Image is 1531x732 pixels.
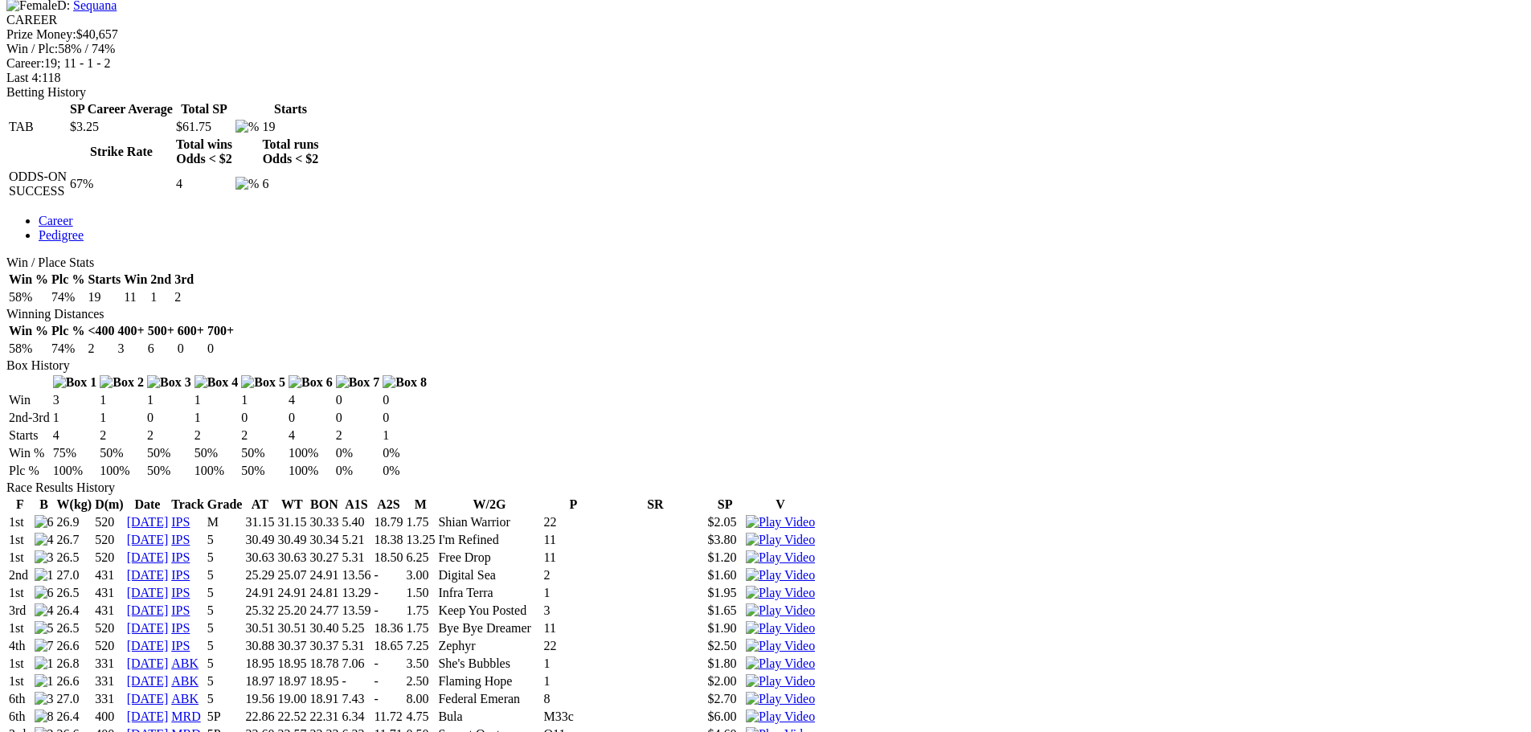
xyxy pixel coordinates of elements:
[6,85,1525,100] div: Betting History
[405,638,436,654] td: 7.25
[746,586,815,600] img: Play Video
[373,585,403,601] td: -
[373,567,403,583] td: -
[94,550,125,566] td: 520
[126,497,170,513] th: Date
[373,550,403,566] td: 18.50
[373,532,403,548] td: 18.38
[177,323,205,339] th: 600+
[244,638,275,654] td: 30.88
[746,674,815,689] img: Play Video
[543,550,604,566] td: 11
[53,375,97,390] img: Box 1
[123,272,148,288] th: Win
[207,323,235,339] th: 700+
[240,392,286,408] td: 1
[746,674,815,688] a: View replay
[8,497,32,513] th: F
[56,514,93,530] td: 26.9
[706,550,743,566] td: $1.20
[100,375,144,390] img: Box 2
[149,272,172,288] th: 2nd
[746,568,815,582] a: View replay
[543,585,604,601] td: 1
[244,585,275,601] td: 24.91
[87,272,121,288] th: Starts
[94,497,125,513] th: D(m)
[56,550,93,566] td: 26.5
[309,532,339,548] td: 30.34
[171,550,190,564] a: IPS
[207,638,244,654] td: 5
[309,638,339,654] td: 30.37
[276,603,307,619] td: 25.20
[8,119,68,135] td: TAB
[309,603,339,619] td: 24.77
[746,550,815,565] img: Play Video
[341,620,371,636] td: 5.25
[175,169,233,199] td: 4
[8,603,32,619] td: 3rd
[94,532,125,548] td: 520
[171,674,199,688] a: ABK
[35,621,54,636] img: 5
[194,445,239,461] td: 50%
[171,692,199,705] a: ABK
[6,13,1525,27] div: CAREER
[94,603,125,619] td: 431
[605,497,705,513] th: SR
[341,567,371,583] td: 13.56
[8,445,51,461] td: Win %
[174,272,194,288] th: 3rd
[309,620,339,636] td: 30.40
[207,603,244,619] td: 5
[373,620,403,636] td: 18.36
[746,603,815,618] img: Play Video
[8,272,49,288] th: Win %
[171,656,199,670] a: ABK
[746,710,815,723] a: View replay
[51,289,85,305] td: 74%
[94,567,125,583] td: 431
[706,497,743,513] th: SP
[56,620,93,636] td: 26.5
[34,497,55,513] th: B
[437,497,541,513] th: W/2G
[123,289,148,305] td: 11
[746,710,815,724] img: Play Video
[244,620,275,636] td: 30.51
[35,586,54,600] img: 6
[171,603,190,617] a: IPS
[52,410,98,426] td: 1
[171,568,190,582] a: IPS
[6,256,1525,270] div: Win / Place Stats
[146,392,192,408] td: 1
[335,410,381,426] td: 0
[309,567,339,583] td: 24.91
[146,427,192,444] td: 2
[174,289,194,305] td: 2
[6,27,1525,42] div: $40,657
[8,620,32,636] td: 1st
[288,392,334,408] td: 4
[56,656,93,672] td: 26.8
[35,674,54,689] img: 1
[244,497,275,513] th: AT
[309,514,339,530] td: 30.33
[171,515,190,529] a: IPS
[8,550,32,566] td: 1st
[35,710,54,724] img: 8
[146,410,192,426] td: 0
[8,169,68,199] td: ODDS-ON SUCCESS
[127,710,169,723] a: [DATE]
[56,497,93,513] th: W(kg)
[127,586,169,599] a: [DATE]
[207,585,244,601] td: 5
[117,341,145,357] td: 3
[335,463,381,479] td: 0%
[706,532,743,548] td: $3.80
[69,119,174,135] td: $3.25
[8,392,51,408] td: Win
[261,101,319,117] th: Starts
[8,463,51,479] td: Plc %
